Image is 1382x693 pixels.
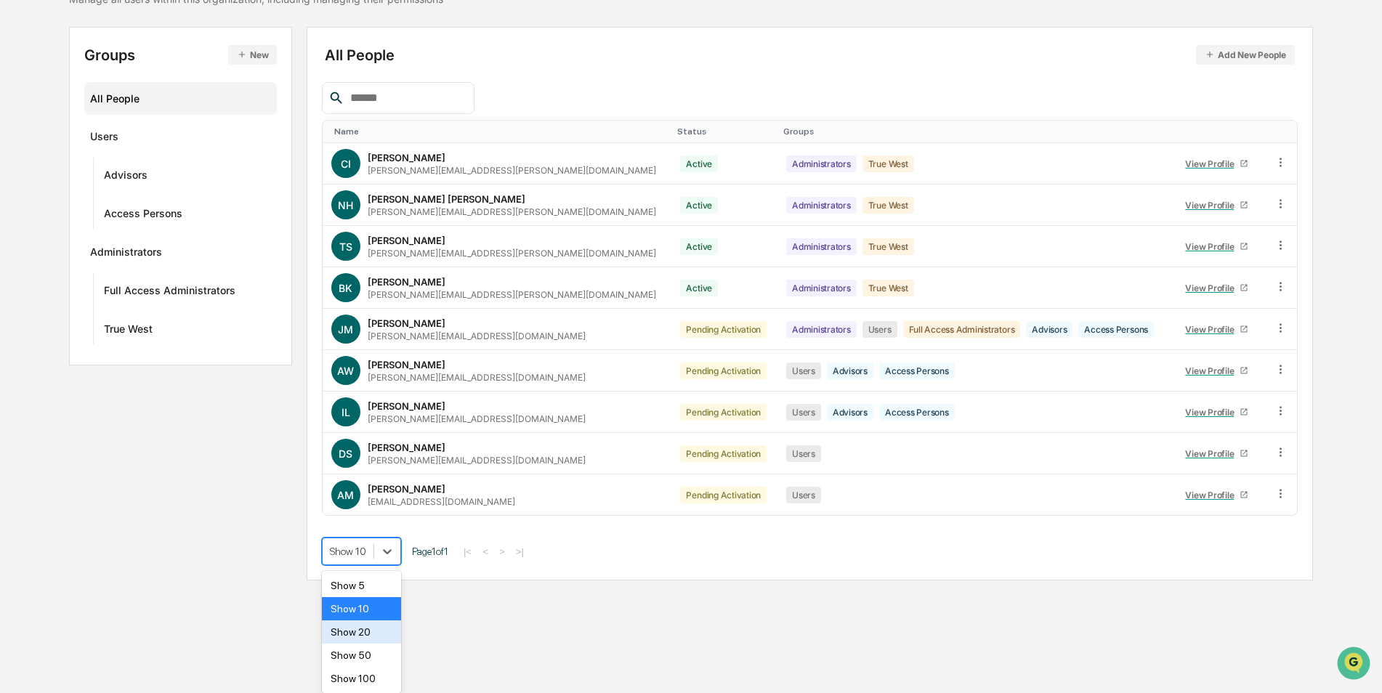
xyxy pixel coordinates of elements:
div: [PERSON_NAME] [368,400,445,412]
a: 🗄️Attestations [100,177,186,203]
div: [PERSON_NAME][EMAIL_ADDRESS][DOMAIN_NAME] [368,372,586,383]
div: View Profile [1185,407,1240,418]
div: View Profile [1185,365,1240,376]
a: View Profile [1179,484,1255,506]
div: View Profile [1185,283,1240,293]
div: Users [786,487,821,503]
div: Users [786,362,821,379]
a: View Profile [1179,318,1255,341]
div: Toggle SortBy [677,126,772,137]
div: Advisors [104,169,148,186]
div: [PERSON_NAME][EMAIL_ADDRESS][PERSON_NAME][DOMAIN_NAME] [368,206,656,217]
div: [PERSON_NAME] [368,317,445,329]
div: Users [90,130,118,147]
div: Advisors [827,362,873,379]
span: JM [338,323,353,336]
span: Data Lookup [29,211,92,225]
div: [PERSON_NAME] [368,152,445,163]
a: View Profile [1179,194,1255,216]
button: Add New People [1196,45,1295,65]
div: True West [862,238,914,255]
span: DS [339,447,352,460]
div: Show 20 [322,620,401,644]
div: [PERSON_NAME][EMAIL_ADDRESS][DOMAIN_NAME] [368,455,586,466]
span: Attestations [120,183,180,198]
div: Advisors [827,404,873,421]
span: NH [338,199,353,211]
div: [EMAIL_ADDRESS][DOMAIN_NAME] [368,496,515,507]
span: BK [339,282,352,294]
div: Toggle SortBy [1176,126,1260,137]
a: 🖐️Preclearance [9,177,100,203]
iframe: Open customer support [1335,645,1375,684]
div: Advisors [1026,321,1072,338]
div: 🗄️ [105,185,117,196]
div: True West [862,280,914,296]
span: Page 1 of 1 [412,546,448,557]
button: New [228,45,277,65]
div: [PERSON_NAME][EMAIL_ADDRESS][PERSON_NAME][DOMAIN_NAME] [368,248,656,259]
span: Preclearance [29,183,94,198]
div: Administrators [786,197,857,214]
div: Administrators [786,321,857,338]
div: View Profile [1185,490,1240,500]
img: 1746055101610-c473b297-6a78-478c-a979-82029cc54cd1 [15,111,41,137]
span: Pylon [145,246,176,257]
div: Full Access Administrators [104,284,235,301]
div: [PERSON_NAME] [368,359,445,370]
button: Start new chat [247,115,264,133]
div: View Profile [1185,200,1240,211]
div: Pending Activation [680,445,767,462]
div: Administrators [786,238,857,255]
div: Show 50 [322,644,401,667]
a: View Profile [1179,401,1255,423]
div: Groups [84,45,277,65]
div: Access Persons [879,404,955,421]
div: Access Persons [104,207,182,224]
div: We're available if you need us! [49,126,184,137]
div: [PERSON_NAME][EMAIL_ADDRESS][DOMAIN_NAME] [368,331,586,341]
a: 🔎Data Lookup [9,205,97,231]
div: Active [680,197,718,214]
div: Toggle SortBy [1277,126,1290,137]
a: View Profile [1179,277,1255,299]
div: Pending Activation [680,404,767,421]
div: True West [862,197,914,214]
a: View Profile [1179,153,1255,175]
div: True West [104,323,153,340]
div: Access Persons [879,362,955,379]
div: Active [680,280,718,296]
div: Users [786,404,821,421]
a: Powered byPylon [102,246,176,257]
div: Administrators [90,246,162,263]
div: Users [786,445,821,462]
div: [PERSON_NAME] [368,483,445,495]
div: All People [325,45,1295,65]
div: Show 5 [322,574,401,597]
div: [PERSON_NAME] [368,442,445,453]
button: < [478,546,493,558]
span: AW [337,365,354,377]
div: [PERSON_NAME][EMAIL_ADDRESS][DOMAIN_NAME] [368,413,586,424]
a: View Profile [1179,442,1255,465]
div: True West [862,155,914,172]
div: [PERSON_NAME] [368,235,445,246]
div: Pending Activation [680,321,767,338]
div: View Profile [1185,448,1240,459]
span: CI [341,158,351,170]
div: Administrators [786,280,857,296]
button: |< [459,546,476,558]
div: [PERSON_NAME][EMAIL_ADDRESS][PERSON_NAME][DOMAIN_NAME] [368,165,656,176]
div: 🔎 [15,212,26,224]
button: > [495,546,509,558]
div: Active [680,155,718,172]
div: All People [90,86,271,110]
div: Users [862,321,897,338]
div: Access Persons [1078,321,1154,338]
p: How can we help? [15,31,264,54]
div: View Profile [1185,324,1240,335]
div: Administrators [786,155,857,172]
div: View Profile [1185,158,1240,169]
div: Show 100 [322,667,401,690]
